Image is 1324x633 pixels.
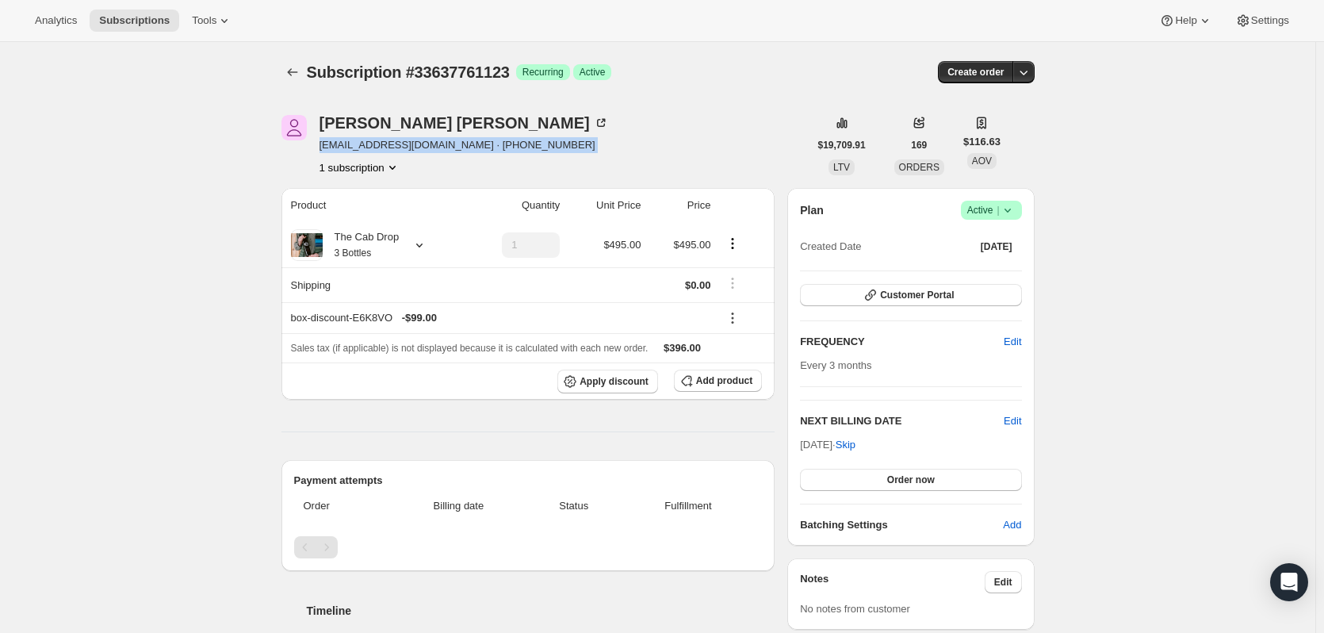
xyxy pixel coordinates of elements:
[281,267,465,302] th: Shipping
[800,469,1021,491] button: Order now
[1175,14,1196,27] span: Help
[800,334,1004,350] h2: FREQUENCY
[557,370,658,393] button: Apply discount
[307,63,510,81] span: Subscription #33637761123
[294,473,763,489] h2: Payment attempts
[1150,10,1222,32] button: Help
[981,240,1012,253] span: [DATE]
[320,159,400,175] button: Product actions
[294,489,389,524] th: Order
[522,66,564,79] span: Recurring
[800,571,985,593] h3: Notes
[971,236,1022,258] button: [DATE]
[564,188,645,223] th: Unit Price
[320,137,609,153] span: [EMAIL_ADDRESS][DOMAIN_NAME] · [PHONE_NUMBER]
[901,134,936,156] button: 169
[294,536,763,558] nav: Pagination
[673,239,710,251] span: $495.00
[99,14,170,27] span: Subscriptions
[800,413,1004,429] h2: NEXT BILLING DATE
[880,289,954,301] span: Customer Portal
[603,239,641,251] span: $495.00
[826,432,865,458] button: Skip
[836,437,855,453] span: Skip
[281,188,465,223] th: Product
[985,571,1022,593] button: Edit
[833,162,850,173] span: LTV
[800,359,871,371] span: Every 3 months
[963,134,1001,150] span: $116.63
[291,310,711,326] div: box-discount-E6K8VO
[800,202,824,218] h2: Plan
[90,10,179,32] button: Subscriptions
[580,375,649,388] span: Apply discount
[800,439,855,451] span: [DATE] ·
[35,14,77,27] span: Analytics
[320,115,609,131] div: [PERSON_NAME] [PERSON_NAME]
[281,61,304,83] button: Subscriptions
[281,115,307,140] span: Anitra Dumlao-Thompson
[393,498,524,514] span: Billing date
[182,10,242,32] button: Tools
[720,274,745,292] button: Shipping actions
[899,162,939,173] span: ORDERS
[674,370,762,392] button: Add product
[947,66,1004,79] span: Create order
[696,374,752,387] span: Add product
[911,139,927,152] span: 169
[1226,10,1299,32] button: Settings
[994,329,1031,355] button: Edit
[967,202,1016,218] span: Active
[938,61,1013,83] button: Create order
[994,576,1012,589] span: Edit
[464,188,564,223] th: Quantity
[800,517,1003,533] h6: Batching Settings
[685,279,711,291] span: $0.00
[1004,334,1021,350] span: Edit
[1003,517,1021,533] span: Add
[192,14,216,27] span: Tools
[993,512,1031,538] button: Add
[997,204,999,217] span: |
[720,235,745,252] button: Product actions
[25,10,86,32] button: Analytics
[402,310,437,326] span: - $99.00
[335,247,372,259] small: 3 Bottles
[580,66,606,79] span: Active
[307,603,775,619] h2: Timeline
[645,188,715,223] th: Price
[1004,413,1021,429] button: Edit
[1270,563,1308,601] div: Open Intercom Messenger
[534,498,614,514] span: Status
[291,343,649,354] span: Sales tax (if applicable) is not displayed because it is calculated with each new order.
[800,284,1021,306] button: Customer Portal
[972,155,992,167] span: AOV
[664,342,701,354] span: $396.00
[887,474,935,486] span: Order now
[800,603,910,615] span: No notes from customer
[800,239,861,255] span: Created Date
[624,498,752,514] span: Fulfillment
[809,134,875,156] button: $19,709.91
[323,229,400,261] div: The Cab Drop
[1251,14,1289,27] span: Settings
[818,139,866,152] span: $19,709.91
